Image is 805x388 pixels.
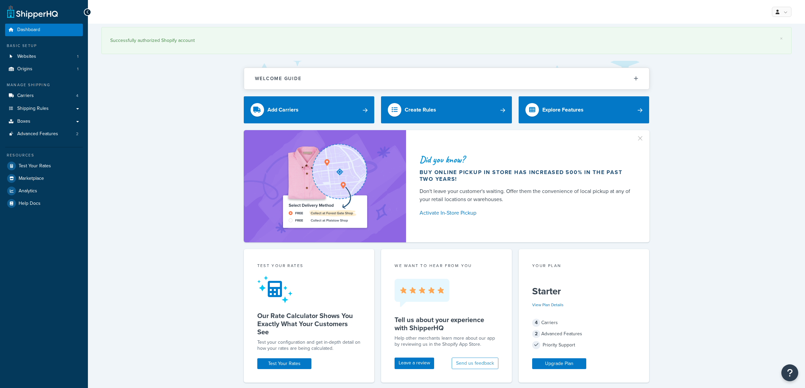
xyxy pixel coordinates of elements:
a: Carriers4 [5,90,83,102]
div: Advanced Features [532,329,636,339]
a: Test Your Rates [257,358,311,369]
a: Websites1 [5,50,83,63]
span: 2 [532,330,540,338]
a: Analytics [5,185,83,197]
span: 2 [76,131,78,137]
a: Origins1 [5,63,83,75]
span: 1 [77,54,78,59]
span: Origins [17,66,32,72]
div: Don't leave your customer's waiting. Offer them the convenience of local pickup at any of your re... [420,187,633,203]
span: 4 [76,93,78,99]
div: Buy online pickup in store has increased 500% in the past two years! [420,169,633,183]
div: Explore Features [542,105,584,115]
p: we want to hear from you [395,263,498,269]
div: Create Rules [405,105,436,115]
span: Advanced Features [17,131,58,137]
span: Test Your Rates [19,163,51,169]
li: Carriers [5,90,83,102]
li: Websites [5,50,83,63]
h5: Our Rate Calculator Shows You Exactly What Your Customers See [257,312,361,336]
span: Help Docs [19,201,41,207]
span: Boxes [17,119,30,124]
span: Shipping Rules [17,106,49,112]
span: Analytics [19,188,37,194]
div: Test your configuration and get in-depth detail on how your rates are being calculated. [257,339,361,351]
a: Add Carriers [244,96,375,123]
button: Open Resource Center [781,364,798,381]
a: Boxes [5,115,83,128]
div: Add Carriers [267,105,299,115]
a: Help Docs [5,197,83,210]
span: Marketplace [19,176,44,181]
li: Origins [5,63,83,75]
a: Activate In-Store Pickup [420,208,633,218]
div: Basic Setup [5,43,83,49]
div: Carriers [532,318,636,328]
a: Explore Features [519,96,649,123]
img: ad-shirt-map-b0359fc47e01cab431d101c4b569394f6a03f54285957d908178d52f29eb9668.png [264,140,386,232]
div: Manage Shipping [5,82,83,88]
a: Leave a review [395,358,434,369]
span: 1 [77,66,78,72]
span: Websites [17,54,36,59]
div: Successfully authorized Shopify account [110,36,783,45]
a: Create Rules [381,96,512,123]
a: View Plan Details [532,302,564,308]
p: Help other merchants learn more about our app by reviewing us in the Shopify App Store. [395,335,498,347]
a: Upgrade Plan [532,358,586,369]
h5: Tell us about your experience with ShipperHQ [395,316,498,332]
div: Your Plan [532,263,636,270]
div: Priority Support [532,340,636,350]
a: Shipping Rules [5,102,83,115]
h5: Starter [532,286,636,297]
span: Carriers [17,93,34,99]
a: × [780,36,783,41]
div: Test your rates [257,263,361,270]
span: Dashboard [17,27,40,33]
h2: Welcome Guide [255,76,302,81]
li: Advanced Features [5,128,83,140]
a: Advanced Features2 [5,128,83,140]
button: Send us feedback [452,358,498,369]
a: Marketplace [5,172,83,185]
div: Did you know? [420,155,633,164]
a: Dashboard [5,24,83,36]
button: Welcome Guide [244,68,649,89]
span: 4 [532,319,540,327]
a: Test Your Rates [5,160,83,172]
div: Resources [5,152,83,158]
